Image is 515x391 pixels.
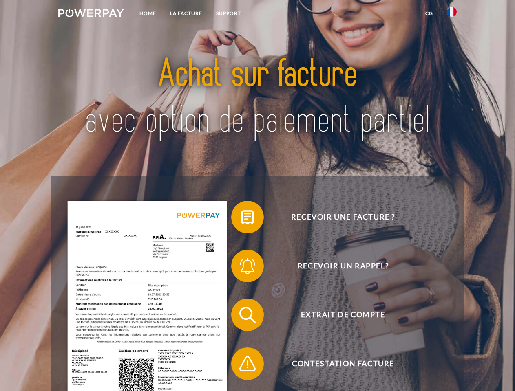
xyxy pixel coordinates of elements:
[237,354,258,374] img: qb_warning.svg
[209,6,248,21] a: Support
[418,6,440,21] a: CG
[243,201,443,233] span: Recevoir une facture ?
[231,299,443,331] button: Extrait de compte
[237,305,258,325] img: qb_search.svg
[237,256,258,276] img: qb_bell.svg
[237,207,258,227] img: qb_bill.svg
[243,250,443,282] span: Recevoir un rappel?
[243,299,443,331] span: Extrait de compte
[163,6,209,21] a: LA FACTURE
[78,39,437,156] img: title-powerpay_fr.svg
[58,9,124,17] img: logo-powerpay-white.svg
[243,347,443,380] span: Contestation Facture
[231,347,443,380] button: Contestation Facture
[447,7,457,17] img: fr
[133,6,163,21] a: Home
[231,201,443,233] button: Recevoir une facture ?
[231,250,443,282] button: Recevoir un rappel?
